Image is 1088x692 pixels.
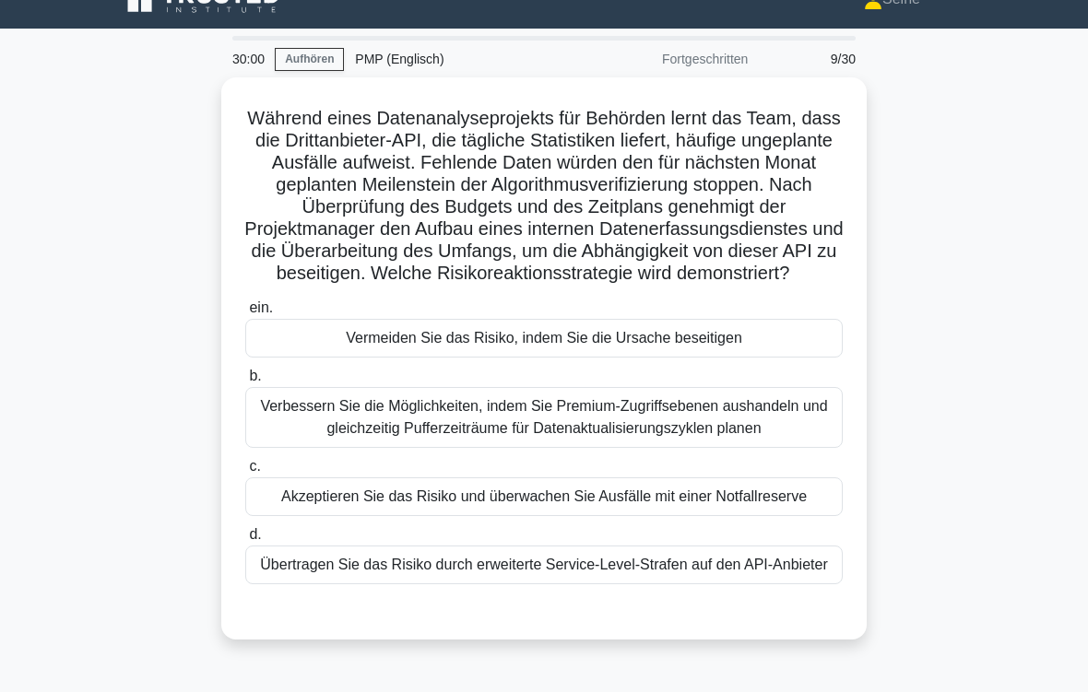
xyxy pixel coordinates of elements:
[245,477,843,516] div: Akzeptieren Sie das Risiko und überwachen Sie Ausfälle mit einer Notfallreserve
[344,41,597,77] div: PMP (Englisch)
[245,387,843,448] div: Verbessern Sie die Möglichkeiten, indem Sie Premium-Zugriffsebenen aushandeln und gleichzeitig Pu...
[221,41,275,77] div: 30:00
[249,368,261,383] span: b.
[249,526,261,542] span: d.
[275,48,344,71] a: Aufhören
[249,458,260,474] span: c.
[597,41,759,77] div: Fortgeschritten
[245,545,843,584] div: Übertragen Sie das Risiko durch erweiterte Service-Level-Strafen auf den API-Anbieter
[245,319,843,358] div: Vermeiden Sie das Risiko, indem Sie die Ursache beseitigen
[244,108,843,283] font: Während eines Datenanalyseprojekts für Behörden lernt das Team, dass die Drittanbieter-API, die t...
[759,41,867,77] div: 9/30
[249,299,273,315] span: ein.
